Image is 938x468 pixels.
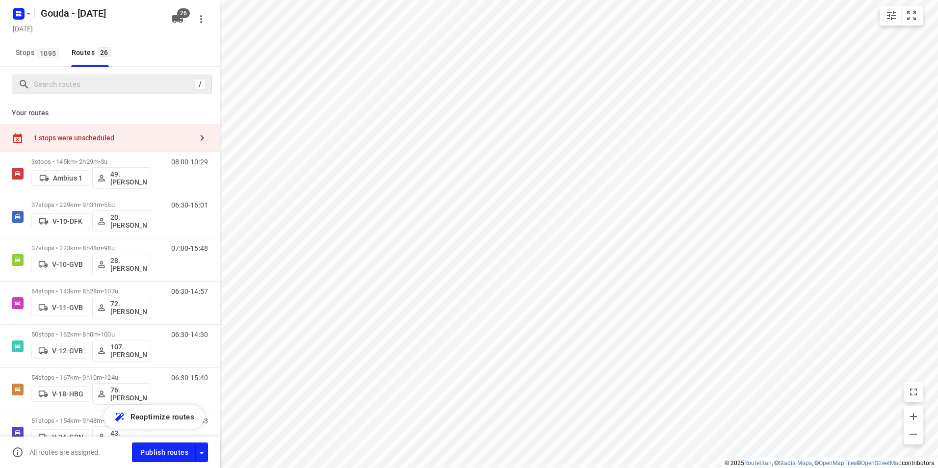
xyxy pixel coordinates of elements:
button: V-11-GVB [31,300,90,315]
button: 49. [PERSON_NAME] [92,167,151,189]
p: 3 stops • 145km • 2h29m [31,158,151,165]
p: V-12-GVB [52,347,83,355]
p: 43.[PERSON_NAME] [110,429,147,445]
span: • [99,158,101,165]
span: Stops [16,47,62,59]
h5: Rename [37,5,164,21]
span: 100u [101,331,115,338]
div: / [195,79,206,90]
div: 1 stops were unscheduled [33,134,192,142]
button: V-24-GPN [31,429,90,445]
span: • [102,374,104,381]
div: Driver app settings [196,446,208,458]
p: V-18-HBG [52,390,83,398]
button: V-12-GVB [31,343,90,359]
p: 72.[PERSON_NAME] [110,300,147,315]
button: V-18-HBG [31,386,90,402]
div: small contained button group [880,6,923,26]
p: V-10-DFK [52,217,82,225]
h5: Project date [9,23,37,34]
li: © 2025 , © , © © contributors [725,460,934,467]
p: 54 stops • 167km • 9h10m [31,374,151,381]
p: 07:00-15:48 [171,244,208,252]
button: Reoptimize routes [104,405,204,429]
p: 06:30-15:40 [171,374,208,382]
p: V-24-GPN [52,433,83,441]
p: Ambius 1 [53,174,82,182]
p: V-11-GVB [52,304,83,312]
p: 107.[PERSON_NAME] [110,343,147,359]
a: OpenStreetMap [861,460,902,467]
span: • [102,417,104,424]
span: 107u [104,287,118,295]
a: OpenMapTiles [819,460,857,467]
p: Your routes [12,108,208,118]
p: 64 stops • 143km • 8h28m [31,287,151,295]
button: V-10-DFK [31,213,90,229]
button: 76. [PERSON_NAME] [92,383,151,405]
p: 76. [PERSON_NAME] [110,386,147,402]
button: Map settings [882,6,901,26]
p: 06:30-14:30 [171,331,208,338]
p: 28.[PERSON_NAME] [110,257,147,272]
p: 06:30-16:01 [171,201,208,209]
span: 124u [104,374,118,381]
p: 37 stops • 229km • 9h31m [31,201,151,208]
button: Fit zoom [902,6,921,26]
button: 72.[PERSON_NAME] [92,297,151,318]
a: Routetitan [744,460,772,467]
span: 55u [104,201,114,208]
p: 37 stops • 223km • 8h48m [31,244,151,252]
span: 1095 [37,48,59,58]
input: Search routes [34,77,195,92]
span: • [102,287,104,295]
span: • [102,244,104,252]
span: 3u [101,158,107,165]
span: • [102,201,104,208]
button: 107.[PERSON_NAME] [92,340,151,362]
p: 06:30-14:57 [171,287,208,295]
div: Routes [72,47,114,59]
p: 51 stops • 154km • 9h48m [31,417,151,424]
p: All routes are assigned. [29,448,100,456]
p: V-10-GVB [52,260,83,268]
button: 28.[PERSON_NAME] [92,254,151,275]
button: V-10-GVB [31,257,90,272]
button: Ambius 1 [31,170,90,186]
button: 20.[PERSON_NAME] [92,210,151,232]
button: 26 [168,9,187,29]
span: 26 [177,8,190,18]
button: More [191,9,211,29]
p: 50 stops • 162km • 8h0m [31,331,151,338]
p: 49. [PERSON_NAME] [110,170,147,186]
p: 08:00-10:29 [171,158,208,166]
span: • [99,331,101,338]
span: Reoptimize routes [130,411,194,423]
span: 98u [104,244,114,252]
span: Publish routes [140,446,188,459]
a: Stadia Maps [779,460,812,467]
p: 20.[PERSON_NAME] [110,213,147,229]
span: 26 [98,47,111,57]
button: Publish routes [132,442,196,462]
